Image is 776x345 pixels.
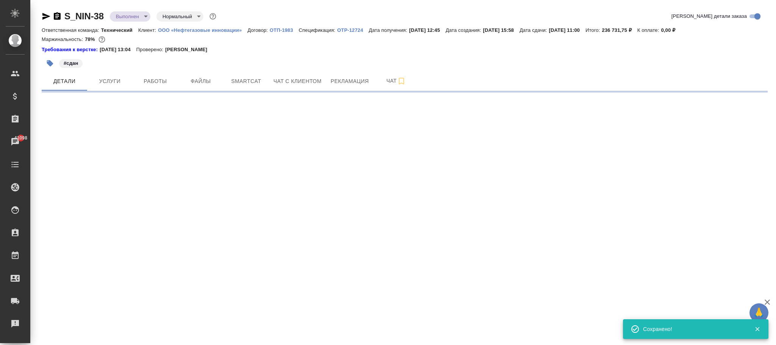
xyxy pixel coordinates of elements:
span: 41098 [10,134,32,142]
p: Договор: [247,27,270,33]
span: Файлы [183,77,219,86]
p: Проверено: [136,46,166,53]
a: 41098 [2,132,28,151]
a: ООО «Нефтегазовые инновации» [158,27,247,33]
button: 🙏 [749,303,768,322]
span: 🙏 [753,305,765,321]
p: [DATE] 15:58 [483,27,520,33]
a: ОТП-1983 [270,27,299,33]
p: [DATE] 11:00 [549,27,586,33]
p: [DATE] 12:45 [409,27,446,33]
p: [PERSON_NAME] [165,46,213,53]
a: S_NIN-38 [64,11,104,21]
span: сдан [58,60,83,66]
span: [PERSON_NAME] детали заказа [671,13,747,20]
span: Рекламация [331,77,369,86]
p: 78% [85,36,97,42]
span: Smartcat [228,77,264,86]
button: Нормальный [160,13,194,20]
p: Ответственная команда: [42,27,101,33]
span: Детали [46,77,83,86]
p: Технический [101,27,138,33]
p: 0,00 ₽ [661,27,681,33]
p: Дата получения: [369,27,409,33]
span: Работы [137,77,173,86]
span: Чат [378,76,414,86]
div: Выполнен [156,11,203,22]
button: 43921.99 RUB; [97,34,107,44]
div: Выполнен [110,11,150,22]
p: Клиент: [138,27,158,33]
p: [DATE] 13:04 [100,46,136,53]
button: Выполнен [114,13,141,20]
a: OTP-12724 [337,27,368,33]
span: Чат с клиентом [273,77,322,86]
p: К оплате: [637,27,661,33]
p: 236 731,75 ₽ [602,27,637,33]
p: #сдан [64,60,78,67]
span: Услуги [92,77,128,86]
button: Добавить тэг [42,55,58,72]
button: Скопировать ссылку для ЯМессенджера [42,12,51,21]
button: Закрыть [749,326,765,332]
p: Спецификация: [299,27,337,33]
p: Итого: [586,27,602,33]
p: Дата создания: [446,27,483,33]
button: Скопировать ссылку [53,12,62,21]
button: Доп статусы указывают на важность/срочность заказа [208,11,218,21]
p: Маржинальность: [42,36,85,42]
div: Сохранено! [643,325,743,333]
div: Нажми, чтобы открыть папку с инструкцией [42,46,100,53]
svg: Подписаться [397,77,406,86]
p: Дата сдачи: [520,27,549,33]
a: Требования к верстке: [42,46,100,53]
